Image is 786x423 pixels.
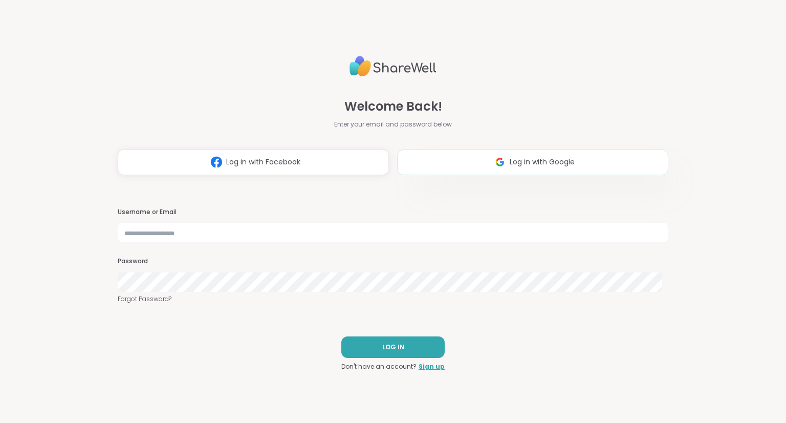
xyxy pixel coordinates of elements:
[510,157,575,167] span: Log in with Google
[382,343,404,352] span: LOG IN
[118,150,389,175] button: Log in with Facebook
[419,362,445,371] a: Sign up
[118,257,668,266] h3: Password
[334,120,452,129] span: Enter your email and password below
[490,153,510,172] img: ShareWell Logomark
[341,336,445,358] button: LOG IN
[341,362,417,371] span: Don't have an account?
[226,157,300,167] span: Log in with Facebook
[397,150,668,175] button: Log in with Google
[118,208,668,217] h3: Username or Email
[350,52,436,81] img: ShareWell Logo
[344,97,442,116] span: Welcome Back!
[118,294,668,304] a: Forgot Password?
[207,153,226,172] img: ShareWell Logomark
